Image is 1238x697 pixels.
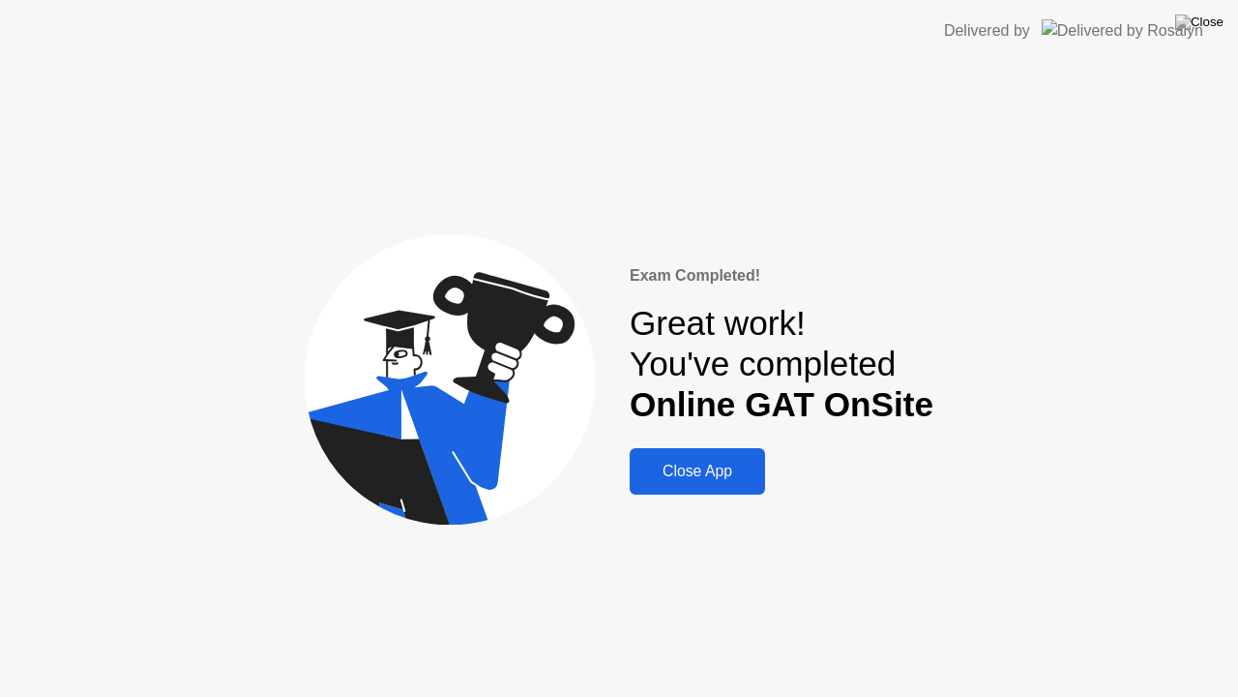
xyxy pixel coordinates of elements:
div: Exam Completed! [630,264,933,288]
div: Close App [635,463,759,480]
div: Delivered by [944,19,1030,43]
button: Close App [630,448,765,495]
img: Delivered by Rosalyn [1042,19,1203,42]
div: Great work! You've completed [630,303,933,426]
b: Online GAT OnSite [630,385,933,423]
img: Close [1175,15,1223,30]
